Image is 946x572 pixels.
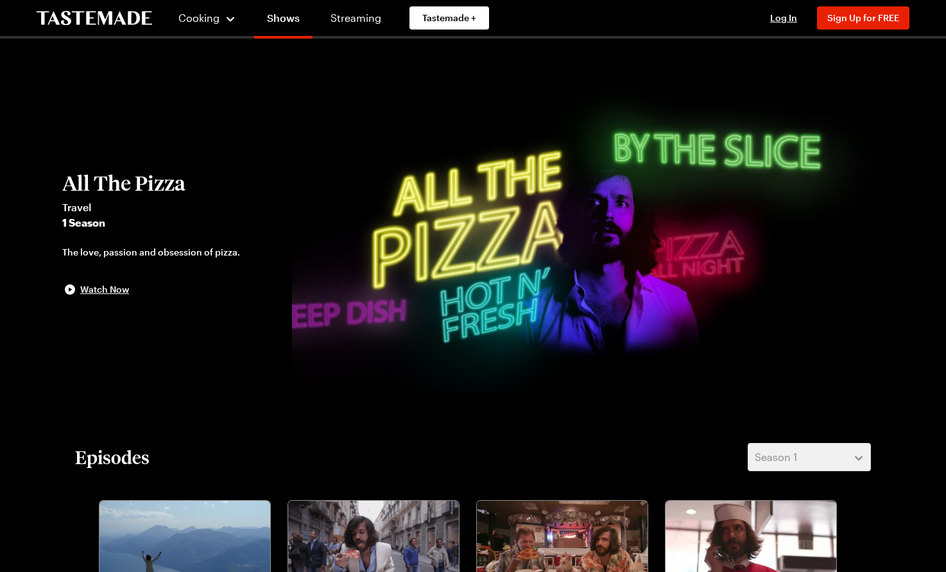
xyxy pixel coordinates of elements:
[827,12,899,23] span: Sign Up for FREE
[817,6,909,30] button: Sign Up for FREE
[62,171,279,297] button: All The PizzaTravel1 SeasonThe love, passion and obsession of pizza.Watch Now
[80,283,129,296] span: Watch Now
[409,6,489,30] a: Tastemade +
[770,12,797,23] span: Log In
[178,12,219,24] span: Cooking
[178,3,236,33] button: Cooking
[62,246,240,259] div: The love, passion and obsession of pizza.
[748,443,871,471] button: Season 1
[62,215,279,230] span: 1 Season
[254,3,313,39] a: Shows
[62,200,279,215] span: Travel
[755,449,797,465] span: Season 1
[62,171,279,195] h2: All The Pizza
[37,11,152,26] a: To Tastemade Home Page
[422,12,476,24] span: Tastemade +
[75,446,150,469] h2: Episodes
[292,77,884,392] img: All The Pizza
[758,12,809,24] button: Log In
